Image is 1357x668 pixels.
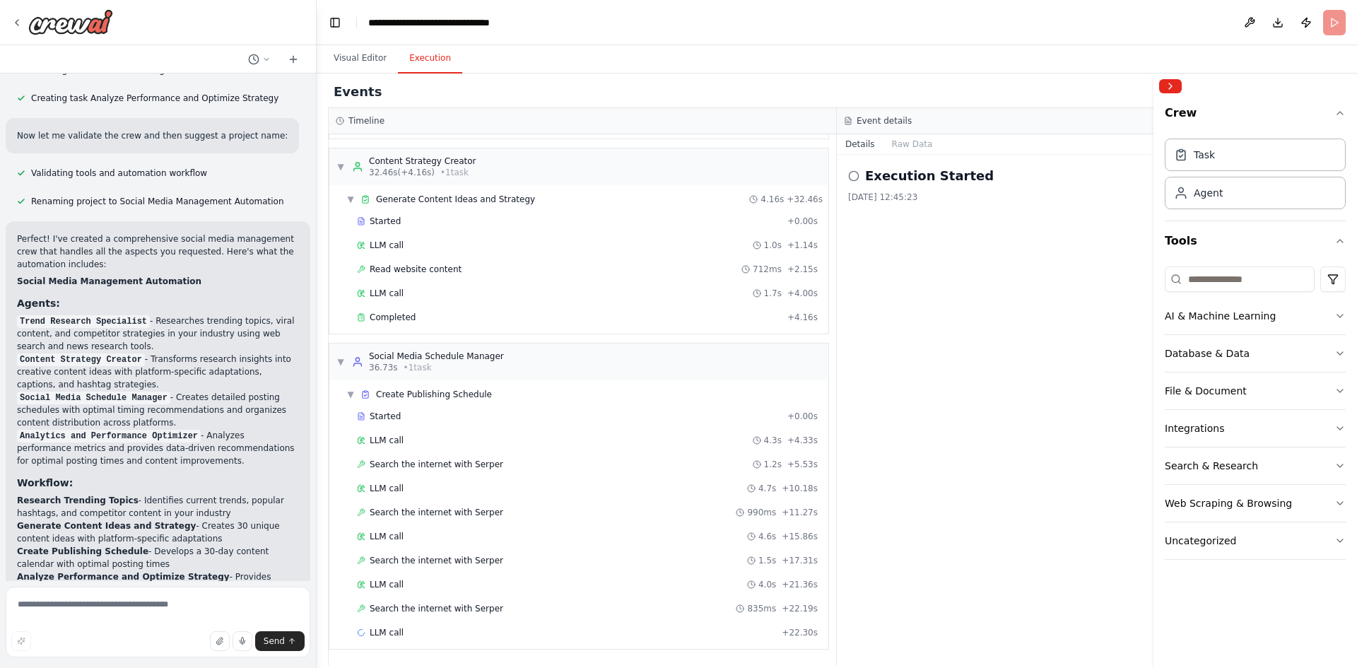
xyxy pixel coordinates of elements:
div: Web Scraping & Browsing [1165,496,1292,510]
button: Details [837,134,883,154]
span: Completed [370,312,416,323]
p: Perfect! I've created a comprehensive social media management crew that handles all the aspects y... [17,233,299,271]
span: Renaming project to Social Media Management Automation [31,196,284,207]
button: Toggle Sidebar [1148,74,1159,668]
span: Search the internet with Serper [370,603,503,614]
p: - Researches trending topics, viral content, and competitor strategies in your industry using web... [17,315,299,353]
span: ▼ [346,389,355,400]
button: Switch to previous chat [242,51,276,68]
button: Start a new chat [282,51,305,68]
button: Database & Data [1165,335,1346,372]
span: 1.5s [758,555,776,566]
span: + 4.16s [787,312,818,323]
span: + 22.19s [782,603,818,614]
h3: Event details [857,115,912,127]
strong: Research Trending Topics [17,496,139,505]
p: Now let me validate the crew and then suggest a project name: [17,129,288,142]
span: 1.0s [764,240,782,251]
span: + 17.31s [782,555,818,566]
strong: Social Media Management Automation [17,276,201,286]
span: 4.16s [760,194,784,205]
button: Raw Data [883,134,941,154]
li: - Provides ongoing optimization recommendations and performance tracking [17,570,299,609]
span: 32.46s (+4.16s) [369,167,435,178]
span: LLM call [370,483,404,494]
button: Send [255,631,305,651]
strong: Workflow: [17,477,73,488]
p: - Transforms research insights into creative content ideas with platform-specific adaptations, ca... [17,353,299,391]
button: AI & Machine Learning [1165,298,1346,334]
span: + 0.00s [787,216,818,227]
span: + 10.18s [782,483,818,494]
div: File & Document [1165,384,1247,398]
div: Task [1194,148,1215,162]
span: 4.7s [758,483,776,494]
span: + 22.30s [782,627,818,638]
span: Started [370,216,401,227]
span: + 1.14s [787,240,818,251]
button: Web Scraping & Browsing [1165,485,1346,522]
span: 990ms [747,507,776,518]
div: Database & Data [1165,346,1250,361]
span: ▼ [336,161,345,172]
button: Collapse right sidebar [1159,79,1182,93]
span: Creating task Analyze Performance and Optimize Strategy [31,93,278,104]
button: Improve this prompt [11,631,31,651]
span: + 0.00s [787,411,818,422]
code: Social Media Schedule Manager [17,392,170,404]
span: LLM call [370,288,404,299]
div: Social Media Schedule Manager [369,351,504,362]
span: + 11.27s [782,507,818,518]
span: • 1 task [440,167,469,178]
span: + 21.36s [782,579,818,590]
code: Analytics and Performance Optimizer [17,430,201,443]
div: Agent [1194,186,1223,200]
span: 4.3s [764,435,782,446]
button: Hide left sidebar [325,13,345,33]
h2: Events [334,82,382,102]
button: Tools [1165,221,1346,261]
span: Search the internet with Serper [370,459,503,470]
span: ▼ [336,356,345,368]
span: Create Publishing Schedule [376,389,492,400]
span: Search the internet with Serper [370,507,503,518]
strong: Generate Content Ideas and Strategy [17,521,196,531]
span: + 32.46s [787,194,823,205]
span: Generate Content Ideas and Strategy [376,194,535,205]
li: - Creates 30 unique content ideas with platform-specific adaptations [17,520,299,545]
button: Search & Research [1165,447,1346,484]
span: 1.2s [764,459,782,470]
span: 835ms [747,603,776,614]
li: - Develops a 30-day content calendar with optimal posting times [17,545,299,570]
div: Content Strategy Creator [369,156,476,167]
span: ▼ [346,194,355,205]
span: Search the internet with Serper [370,555,503,566]
strong: Agents: [17,298,60,309]
div: Crew [1165,133,1346,221]
div: [DATE] 12:45:23 [848,192,1334,203]
button: Click to speak your automation idea [233,631,252,651]
button: Uncategorized [1165,522,1346,559]
code: Trend Research Specialist [17,315,150,328]
li: - Identifies current trends, popular hashtags, and competitor content in your industry [17,494,299,520]
span: LLM call [370,627,404,638]
span: Read website content [370,264,462,275]
div: Tools [1165,261,1346,571]
button: Execution [398,44,462,74]
div: Integrations [1165,421,1224,435]
span: Validating tools and automation workflow [31,168,207,179]
img: Logo [28,9,113,35]
span: LLM call [370,579,404,590]
p: - Analyzes performance metrics and provides data-driven recommendations for optimal posting times... [17,429,299,467]
button: File & Document [1165,373,1346,409]
h2: Execution Started [865,166,994,186]
button: Crew [1165,99,1346,133]
span: + 5.53s [787,459,818,470]
nav: breadcrumb [368,16,544,30]
span: Send [264,635,285,647]
div: AI & Machine Learning [1165,309,1276,323]
span: Started [370,411,401,422]
button: Visual Editor [322,44,398,74]
span: LLM call [370,531,404,542]
span: 712ms [753,264,782,275]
